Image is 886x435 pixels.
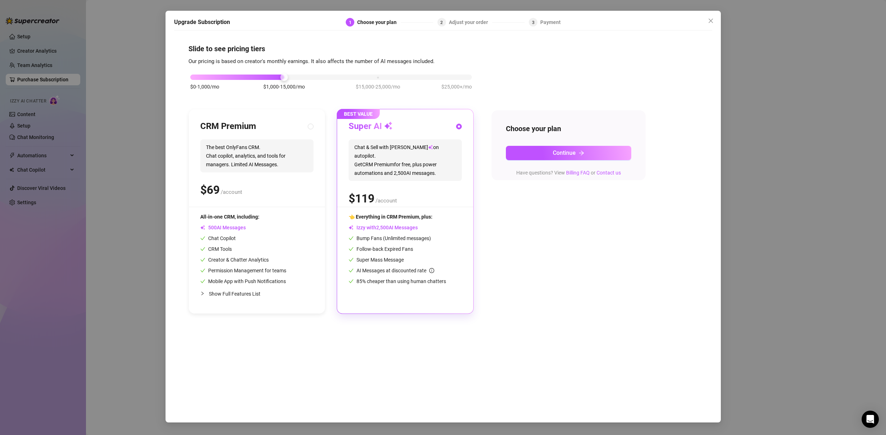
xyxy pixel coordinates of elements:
[356,83,400,91] span: $15,000-25,000/mo
[532,20,534,25] span: 3
[516,170,621,176] span: Have questions? View or
[440,20,443,25] span: 2
[200,268,205,273] span: check
[349,247,413,252] span: Follow-back Expired Fans
[200,286,313,302] div: Show Full Features List
[357,18,401,27] div: Choose your plan
[862,411,879,428] div: Open Intercom Messenger
[349,279,354,284] span: check
[705,18,717,24] span: Close
[597,170,621,176] a: Contact us
[174,18,230,27] h5: Upgrade Subscription
[200,236,205,241] span: check
[200,183,220,197] span: $
[200,257,269,263] span: Creator & Chatter Analytics
[200,268,286,274] span: Permission Management for teams
[209,291,260,297] span: Show Full Features List
[449,18,492,27] div: Adjust your order
[356,268,434,274] span: AI Messages at discounted rate
[708,18,714,24] span: close
[429,268,434,273] span: info-circle
[200,214,259,220] span: All-in-one CRM, including:
[200,279,286,285] span: Mobile App with Push Notifications
[337,109,380,119] span: BEST VALUE
[200,292,205,296] span: collapsed
[221,189,242,195] span: /account
[705,15,717,27] button: Close
[566,170,590,176] a: Billing FAQ
[200,225,246,231] span: AI Messages
[190,83,219,91] span: $0-1,000/mo
[349,236,354,241] span: check
[553,150,576,157] span: Continue
[579,150,584,156] span: arrow-right
[349,268,354,273] span: check
[349,279,446,285] span: 85% cheaper than using human chatters
[349,192,374,205] span: $
[200,236,236,242] span: Chat Copilot
[506,124,631,134] h4: Choose your plan
[349,247,354,252] span: check
[349,257,354,262] span: check
[188,44,698,54] h4: Slide to see pricing tiers
[200,247,205,252] span: check
[349,139,462,181] span: Chat & Sell with [PERSON_NAME] on autopilot. Get CRM Premium for free, plus power automations and...
[188,58,435,64] span: Our pricing is based on creator's monthly earnings. It also affects the number of AI messages inc...
[200,139,313,172] span: The best OnlyFans CRM. Chat copilot, analytics, and tools for managers. Limited AI Messages.
[349,225,418,231] span: Izzy with AI Messages
[200,257,205,262] span: check
[349,236,431,242] span: Bump Fans (Unlimited messages)
[200,247,232,252] span: CRM Tools
[200,279,205,284] span: check
[441,83,472,91] span: $25,000+/mo
[349,214,432,220] span: 👈 Everything in CRM Premium, plus:
[263,83,305,91] span: $1,000-15,000/mo
[349,257,404,263] span: Super Mass Message
[506,146,631,160] button: Continuearrow-right
[375,197,397,204] span: /account
[200,121,256,133] h3: CRM Premium
[349,121,393,133] h3: Super AI
[540,18,561,27] div: Payment
[349,20,351,25] span: 1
